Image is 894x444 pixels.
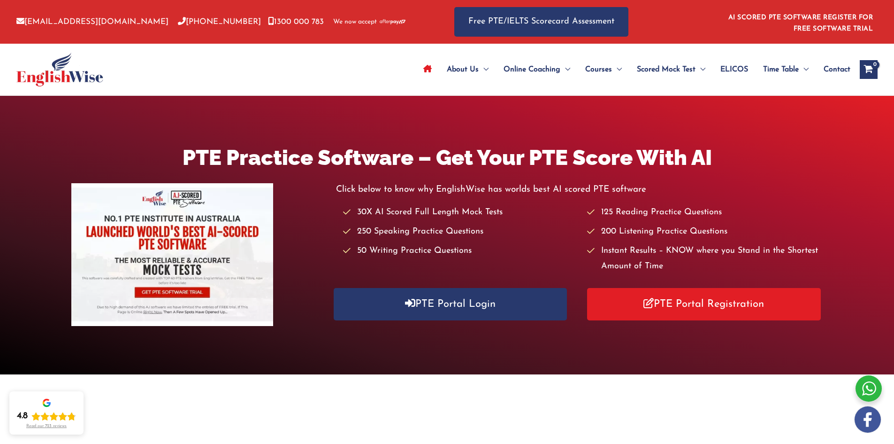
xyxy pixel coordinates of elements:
[695,53,705,86] span: Menu Toggle
[334,288,567,320] a: PTE Portal Login
[16,53,103,86] img: cropped-ew-logo
[16,18,168,26] a: [EMAIL_ADDRESS][DOMAIN_NAME]
[824,53,850,86] span: Contact
[816,53,850,86] a: Contact
[479,53,489,86] span: Menu Toggle
[629,53,713,86] a: Scored Mock TestMenu Toggle
[763,53,799,86] span: Time Table
[587,205,822,220] li: 125 Reading Practice Questions
[799,53,809,86] span: Menu Toggle
[855,406,881,433] img: white-facebook.png
[720,53,748,86] span: ELICOS
[587,288,821,320] a: PTE Portal Registration
[343,243,578,259] li: 50 Writing Practice Questions
[860,60,878,79] a: View Shopping Cart, empty
[504,53,560,86] span: Online Coaching
[343,224,578,240] li: 250 Speaking Practice Questions
[756,53,816,86] a: Time TableMenu Toggle
[723,7,878,37] aside: Header Widget 1
[333,17,377,27] span: We now accept
[17,411,76,422] div: Rating: 4.8 out of 5
[17,411,28,422] div: 4.8
[343,205,578,220] li: 30X AI Scored Full Length Mock Tests
[585,53,612,86] span: Courses
[713,53,756,86] a: ELICOS
[416,53,850,86] nav: Site Navigation: Main Menu
[336,182,823,197] p: Click below to know why EnglishWise has worlds best AI scored PTE software
[454,7,628,37] a: Free PTE/IELTS Scorecard Assessment
[578,53,629,86] a: CoursesMenu Toggle
[268,18,324,26] a: 1300 000 783
[637,53,695,86] span: Scored Mock Test
[496,53,578,86] a: Online CoachingMenu Toggle
[560,53,570,86] span: Menu Toggle
[447,53,479,86] span: About Us
[439,53,496,86] a: About UsMenu Toggle
[587,243,822,275] li: Instant Results – KNOW where you Stand in the Shortest Amount of Time
[178,18,261,26] a: [PHONE_NUMBER]
[728,14,873,32] a: AI SCORED PTE SOFTWARE REGISTER FOR FREE SOFTWARE TRIAL
[26,424,67,429] div: Read our 723 reviews
[612,53,622,86] span: Menu Toggle
[587,224,822,240] li: 200 Listening Practice Questions
[380,19,405,24] img: Afterpay-Logo
[71,183,273,326] img: pte-institute-main
[71,143,822,172] h1: PTE Practice Software – Get Your PTE Score With AI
